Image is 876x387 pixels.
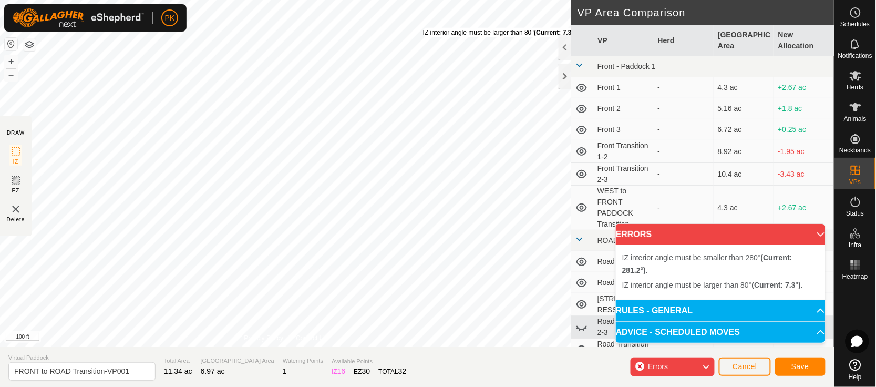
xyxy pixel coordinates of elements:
img: Gallagher Logo [13,8,144,27]
h2: VP Area Comparison [578,6,834,19]
div: - [657,169,709,180]
div: IZ [332,366,345,377]
button: Cancel [719,358,771,376]
td: Front Transition 2-3 [593,163,654,186]
th: VP [593,25,654,56]
span: PK [165,13,175,24]
span: 32 [398,367,407,375]
td: 8.92 ac [714,140,774,163]
span: Available Points [332,357,406,366]
span: Virtual Paddock [8,353,156,362]
td: 6.72 ac [714,119,774,140]
td: Front 2 [593,98,654,119]
span: Save [791,362,809,371]
span: Watering Points [283,357,323,365]
div: - [657,344,709,355]
td: 4.3 ac [714,186,774,230]
th: [GEOGRAPHIC_DATA] Area [714,25,774,56]
span: Errors [648,362,668,371]
button: – [5,69,17,82]
span: 1 [283,367,287,375]
a: Help [834,355,876,384]
span: RULES - GENERAL [616,307,693,315]
p-accordion-header: ERRORS [616,224,825,245]
div: TOTAL [378,366,406,377]
span: Notifications [838,53,872,59]
span: Infra [849,242,861,248]
span: VPs [849,179,861,185]
span: 6.97 ac [201,367,225,375]
span: ROAD - Paddock 3 [597,236,660,245]
button: + [5,55,17,68]
div: - [657,103,709,114]
span: ADVICE - SCHEDULED MOVES [616,328,740,337]
span: Front - Paddock 1 [597,62,656,70]
span: Herds [847,84,863,90]
span: IZ interior angle must be larger than 80° . [622,281,803,289]
td: 5.16 ac [714,98,774,119]
div: - [657,124,709,135]
b: (Current: 7.3°) [752,281,801,289]
span: Neckbands [839,147,871,154]
td: Road 3 [593,272,654,293]
th: Herd [653,25,714,56]
td: Front Transition 1-2 [593,140,654,163]
img: VP [9,203,22,216]
span: 30 [362,367,370,375]
td: Road Transition 3-4 v2 [593,339,654,361]
b: (Current: 7.3°) [534,29,576,36]
div: DRAW [7,129,25,137]
button: Map Layers [23,38,36,51]
div: EZ [354,366,370,377]
span: IZ interior angle must be smaller than 280° . [622,253,792,274]
td: Road Transition 2-3 [593,316,654,339]
p-accordion-header: RULES - GENERAL [616,300,825,321]
span: IZ [13,158,19,166]
td: Front 3 [593,119,654,140]
td: 10.4 ac [714,163,774,186]
td: [STREET_ADDRESS] [593,293,654,316]
span: Status [846,210,864,217]
p-accordion-header: ADVICE - SCHEDULED MOVES [616,322,825,343]
td: Front 1 [593,77,654,98]
td: WEST to FRONT PADDOCK Transition [593,186,654,230]
div: - [657,202,709,213]
div: IZ interior angle must be larger than 80° . [423,28,578,37]
td: -3.43 ac [774,163,834,186]
p-accordion-content: ERRORS [616,245,825,300]
span: Heatmap [842,273,868,280]
td: -1.95 ac [774,140,834,163]
span: ERRORS [616,230,652,239]
span: Delete [7,216,25,223]
td: +2.67 ac [774,77,834,98]
a: Privacy Policy [244,333,283,343]
a: Contact Us [296,333,327,343]
td: 4.3 ac [714,77,774,98]
span: [GEOGRAPHIC_DATA] Area [201,357,274,365]
span: Help [849,374,862,380]
span: Cancel [733,362,757,371]
td: +2.67 ac [774,186,834,230]
span: Schedules [840,21,870,27]
span: Total Area [164,357,192,365]
div: - [657,146,709,157]
th: New Allocation [774,25,834,56]
td: Road 2 [593,251,654,272]
td: +1.8 ac [774,98,834,119]
button: Save [775,358,826,376]
span: Animals [844,116,867,122]
span: 11.34 ac [164,367,192,375]
div: - [657,82,709,93]
button: Reset Map [5,38,17,50]
span: 16 [337,367,346,375]
td: +0.25 ac [774,119,834,140]
span: EZ [12,187,20,195]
